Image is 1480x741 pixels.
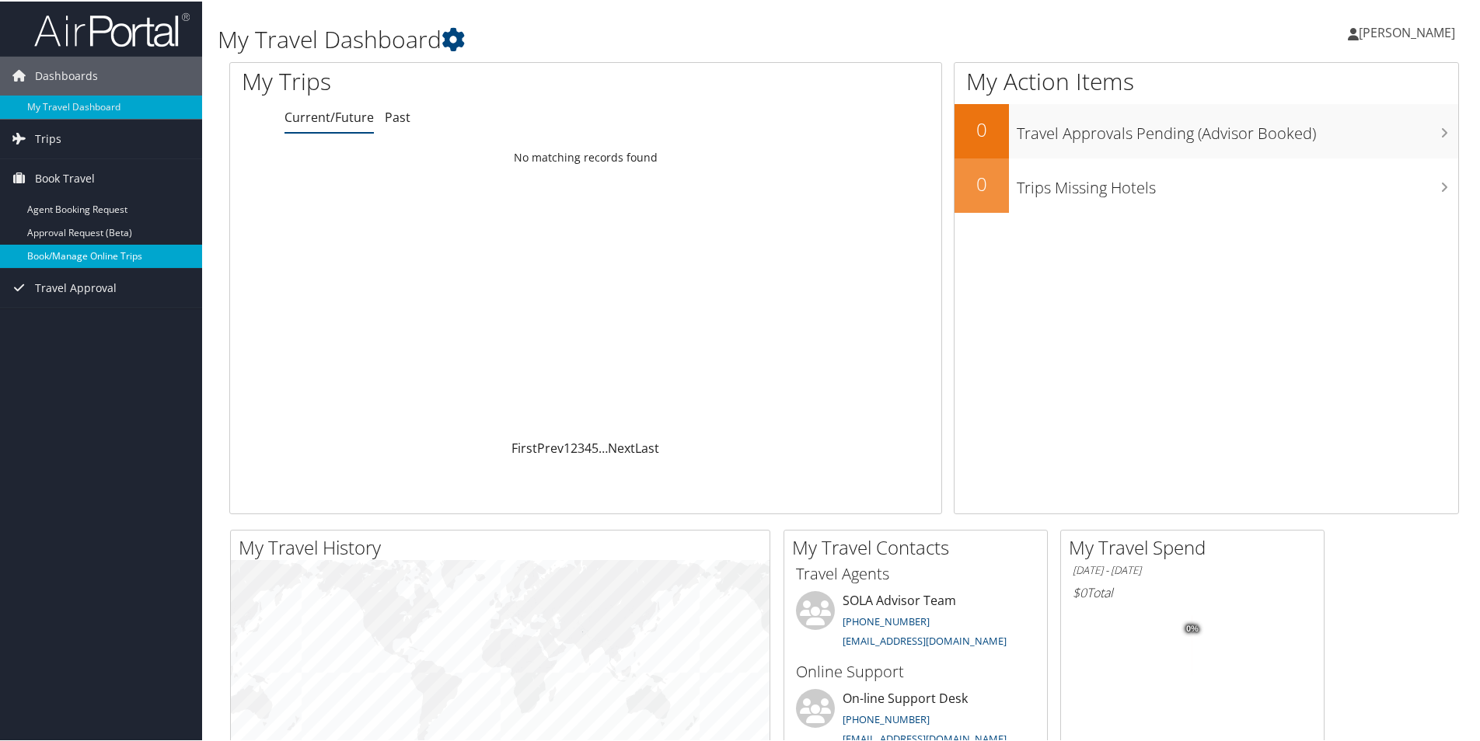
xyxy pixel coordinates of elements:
[35,55,98,94] span: Dashboards
[599,438,608,455] span: …
[585,438,592,455] a: 4
[578,438,585,455] a: 3
[955,169,1009,196] h2: 0
[1069,533,1324,559] h2: My Travel Spend
[537,438,564,455] a: Prev
[955,157,1458,211] a: 0Trips Missing Hotels
[1073,583,1087,600] span: $0
[796,659,1035,681] h3: Online Support
[635,438,659,455] a: Last
[843,632,1007,646] a: [EMAIL_ADDRESS][DOMAIN_NAME]
[385,107,410,124] a: Past
[34,10,190,47] img: airportal-logo.png
[843,711,930,725] a: [PHONE_NUMBER]
[218,22,1053,54] h1: My Travel Dashboard
[35,267,117,306] span: Travel Approval
[792,533,1047,559] h2: My Travel Contacts
[1017,113,1458,143] h3: Travel Approvals Pending (Advisor Booked)
[1186,623,1199,632] tspan: 0%
[1073,583,1312,600] h6: Total
[1359,23,1455,40] span: [PERSON_NAME]
[955,115,1009,141] h2: 0
[1348,8,1471,54] a: [PERSON_NAME]
[564,438,571,455] a: 1
[284,107,374,124] a: Current/Future
[571,438,578,455] a: 2
[239,533,770,559] h2: My Travel History
[955,103,1458,157] a: 0Travel Approvals Pending (Advisor Booked)
[796,562,1035,583] h3: Travel Agents
[1017,168,1458,197] h3: Trips Missing Hotels
[788,590,1043,653] li: SOLA Advisor Team
[1073,562,1312,576] h6: [DATE] - [DATE]
[592,438,599,455] a: 5
[230,142,941,170] td: No matching records found
[511,438,537,455] a: First
[843,613,930,627] a: [PHONE_NUMBER]
[35,118,61,157] span: Trips
[35,158,95,197] span: Book Travel
[608,438,635,455] a: Next
[955,64,1458,96] h1: My Action Items
[242,64,634,96] h1: My Trips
